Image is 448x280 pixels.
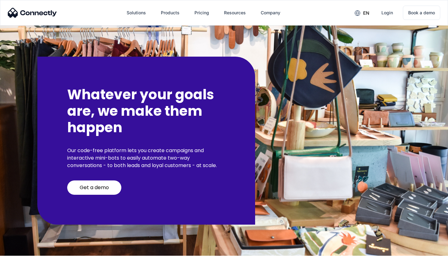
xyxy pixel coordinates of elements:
[8,8,57,18] img: Connectly Logo
[261,8,280,17] div: Company
[403,6,440,20] a: Book a demo
[6,269,37,278] aside: Language selected: English
[12,269,37,278] ul: Language list
[381,8,393,17] div: Login
[67,180,121,195] a: Get a demo
[376,5,398,20] a: Login
[127,8,146,17] div: Solutions
[67,86,225,136] h2: Whatever your goals are, we make them happen
[194,8,209,17] div: Pricing
[363,9,369,17] div: en
[80,184,109,191] div: Get a demo
[67,147,225,169] p: Our code-free platform lets you create campaigns and interactive mini-bots to easily automate two...
[161,8,180,17] div: Products
[224,8,246,17] div: Resources
[189,5,214,20] a: Pricing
